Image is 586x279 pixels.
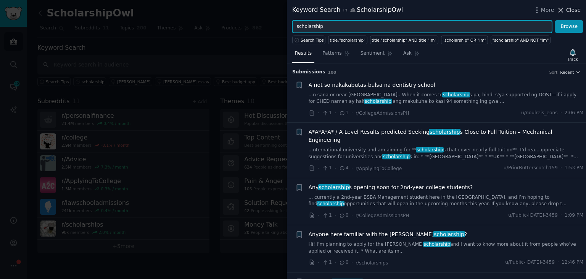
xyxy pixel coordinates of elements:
a: Results [292,47,314,63]
span: Close [566,6,581,14]
a: Sentiment [358,47,395,63]
span: Search Tips [301,37,324,43]
span: · [318,164,319,172]
a: ...n sana or near [GEOGRAPHIC_DATA].. When it comes toscholarships pa, hindi s'ya supported ng DO... [309,92,584,105]
div: "scholarship" AND NOT "im" [493,37,549,43]
div: "scholarship" OR "im" [443,37,486,43]
span: 1:09 PM [565,212,583,219]
span: scholarship [429,129,460,135]
span: · [351,164,353,172]
button: Track [565,47,581,63]
span: · [351,109,353,117]
span: r/CollegeAdmissionsPH [356,110,409,116]
span: 0 [339,212,348,219]
span: r/scholarships [356,260,388,266]
span: · [560,212,562,219]
span: u/PriorButterscotch159 [504,165,558,172]
span: · [318,211,319,219]
span: 100 [328,70,336,75]
span: · [335,211,336,219]
span: A*A*A*A* / A-Level Results predicted Seeking s Close to Full Tuition – Mechanical Engineering [309,128,584,144]
span: u/Public-[DATE]-3459 [505,259,555,266]
div: Sort [549,70,558,75]
span: · [335,109,336,117]
span: · [560,165,562,172]
a: Anyone here familiar with the [PERSON_NAME]scholarship? [309,230,467,238]
span: 1 [322,212,332,219]
span: 2:06 PM [565,110,583,117]
span: · [318,109,319,117]
span: · [351,211,353,219]
span: 1:53 PM [565,165,583,172]
a: Patterns [320,47,352,63]
span: scholarship [433,231,465,237]
a: "scholarship" OR "im" [441,36,488,44]
span: 4 [339,165,348,172]
button: Search Tips [292,36,325,44]
span: in [343,7,347,14]
a: Hi! I’m planning to apply for the [PERSON_NAME]scholarshipand I want to know more about it from p... [309,241,584,255]
span: scholarship [442,92,470,97]
span: 12:46 PM [562,259,583,266]
a: Anyscholarships opening soon for 2nd-year college students? [309,183,473,191]
a: Ask [401,47,422,63]
span: Recent [560,70,574,75]
span: · [335,164,336,172]
button: Close [557,6,581,14]
a: "scholarship" AND NOT "im" [491,36,551,44]
span: Patterns [322,50,341,57]
div: title:"scholarship" AND title:"im" [372,37,436,43]
button: Browse [555,20,583,33]
span: Results [295,50,312,57]
div: Track [568,57,578,62]
div: Keyword Search ScholarshipOwl [292,5,403,15]
button: Recent [560,70,581,75]
a: title:"scholarship" AND title:"im" [370,36,438,44]
button: More [533,6,554,14]
div: title:"scholarship" [330,37,365,43]
span: · [335,259,336,267]
span: scholarship [416,147,444,152]
input: Try a keyword related to your business [292,20,552,33]
span: 1 [322,110,332,117]
span: scholarship [364,99,392,104]
span: Submission s [292,69,325,76]
span: u/noulreis_eons [521,110,558,117]
span: Anyone here familiar with the [PERSON_NAME] ? [309,230,467,238]
span: scholarship [382,154,410,159]
span: 1 [322,259,332,266]
span: 0 [339,259,348,266]
span: scholarship [318,184,350,190]
span: r/ApplyingToCollege [356,166,402,171]
a: A not so nakakabutas-bulsa na dentistry school [309,81,435,89]
span: scholarship [423,242,451,247]
span: scholarship [317,201,345,206]
span: · [560,110,562,117]
span: 1 [322,165,332,172]
span: u/Public-[DATE]-3459 [508,212,558,219]
span: More [541,6,554,14]
span: r/CollegeAdmissionsPH [356,213,409,218]
span: · [318,259,319,267]
span: · [557,259,559,266]
span: Ask [403,50,412,57]
span: 1 [339,110,348,117]
a: ... currently a 2nd-year BSBA Management student here in the [GEOGRAPHIC_DATA], and I’m hoping to... [309,194,584,208]
span: · [351,259,353,267]
a: ...nternational university and am aiming for **scholarships that cover nearly full tuition**. I’d... [309,147,584,160]
span: Sentiment [361,50,385,57]
a: A*A*A*A* / A-Level Results predicted Seekingscholarships Close to Full Tuition – Mechanical Engin... [309,128,584,144]
span: Any s opening soon for 2nd-year college students? [309,183,473,191]
a: title:"scholarship" [328,36,367,44]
